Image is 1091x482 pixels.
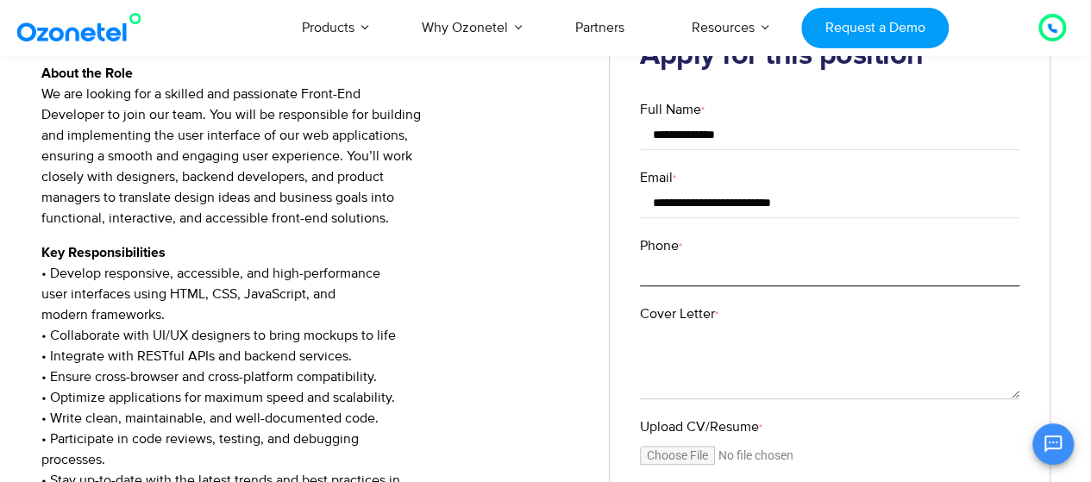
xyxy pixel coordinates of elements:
[640,39,1019,73] h2: Apply for this position
[640,416,1019,437] label: Upload CV/Resume
[41,66,133,80] strong: About the Role
[640,167,1019,188] label: Email
[640,99,1019,120] label: Full Name
[41,246,166,260] strong: Key Responsibilities
[801,8,949,48] a: Request a Demo
[1032,423,1074,465] button: Open chat
[640,304,1019,324] label: Cover Letter
[640,235,1019,256] label: Phone
[41,63,584,228] p: We are looking for a skilled and passionate Front-End Developer to join our team. You will be res...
